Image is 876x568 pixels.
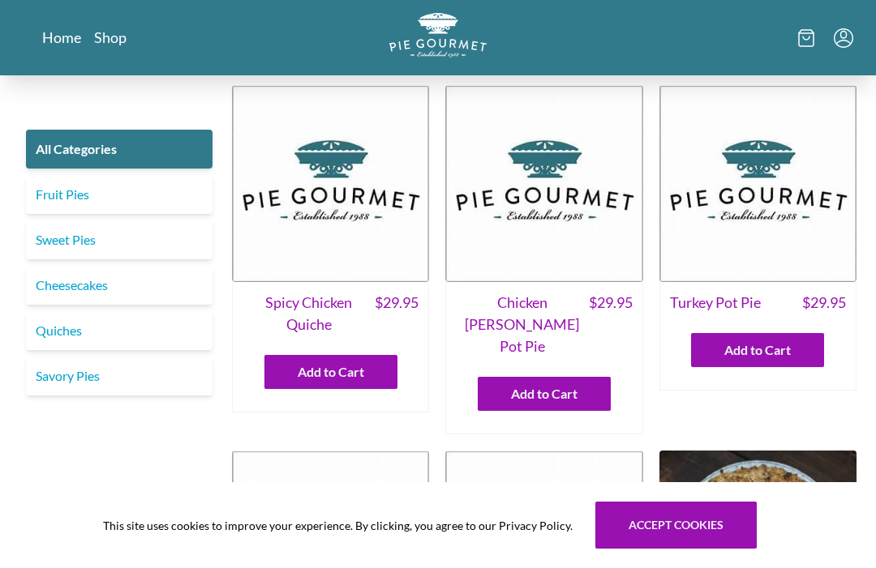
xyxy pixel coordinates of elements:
span: Turkey Pot Pie [670,292,761,314]
span: This site uses cookies to improve your experience. By clicking, you agree to our Privacy Policy. [103,517,573,534]
img: Chicken Curry Pot Pie [445,85,642,282]
a: Shop [94,28,127,47]
a: Cheesecakes [26,266,213,305]
button: Add to Cart [264,355,397,389]
span: Add to Cart [298,362,364,382]
img: Turkey Pot Pie [659,85,857,282]
span: $ 29.95 [589,292,633,357]
a: Savory Pies [26,357,213,395]
button: Accept cookies [595,502,757,549]
a: Logo [389,13,487,62]
a: All Categories [26,130,213,169]
span: Spicy Chicken Quiche [243,292,375,335]
span: Chicken [PERSON_NAME] Pot Pie [456,292,588,357]
button: Add to Cart [478,377,611,411]
span: $ 29.95 [375,292,419,335]
span: $ 29.95 [802,292,846,314]
button: Add to Cart [691,333,824,367]
img: logo [389,13,487,58]
img: Spicy Chicken Quiche [232,85,429,282]
a: Home [42,28,81,47]
a: Fruit Pies [26,175,213,214]
span: Add to Cart [511,384,578,404]
button: Menu [834,28,853,48]
span: Add to Cart [724,340,791,360]
a: Quiches [26,311,213,350]
a: Sweet Pies [26,220,213,259]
